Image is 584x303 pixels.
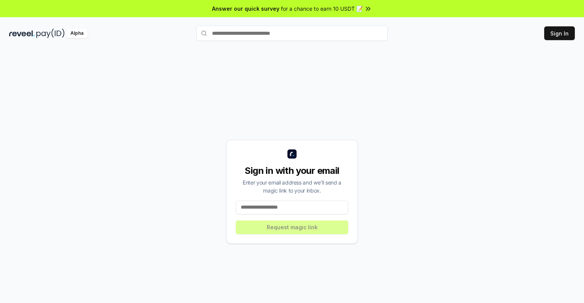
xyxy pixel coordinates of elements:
[287,149,297,159] img: logo_small
[9,29,35,38] img: reveel_dark
[281,5,363,13] span: for a chance to earn 10 USDT 📝
[212,5,279,13] span: Answer our quick survey
[36,29,65,38] img: pay_id
[544,26,575,40] button: Sign In
[236,178,348,194] div: Enter your email address and we’ll send a magic link to your inbox.
[236,165,348,177] div: Sign in with your email
[66,29,88,38] div: Alpha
